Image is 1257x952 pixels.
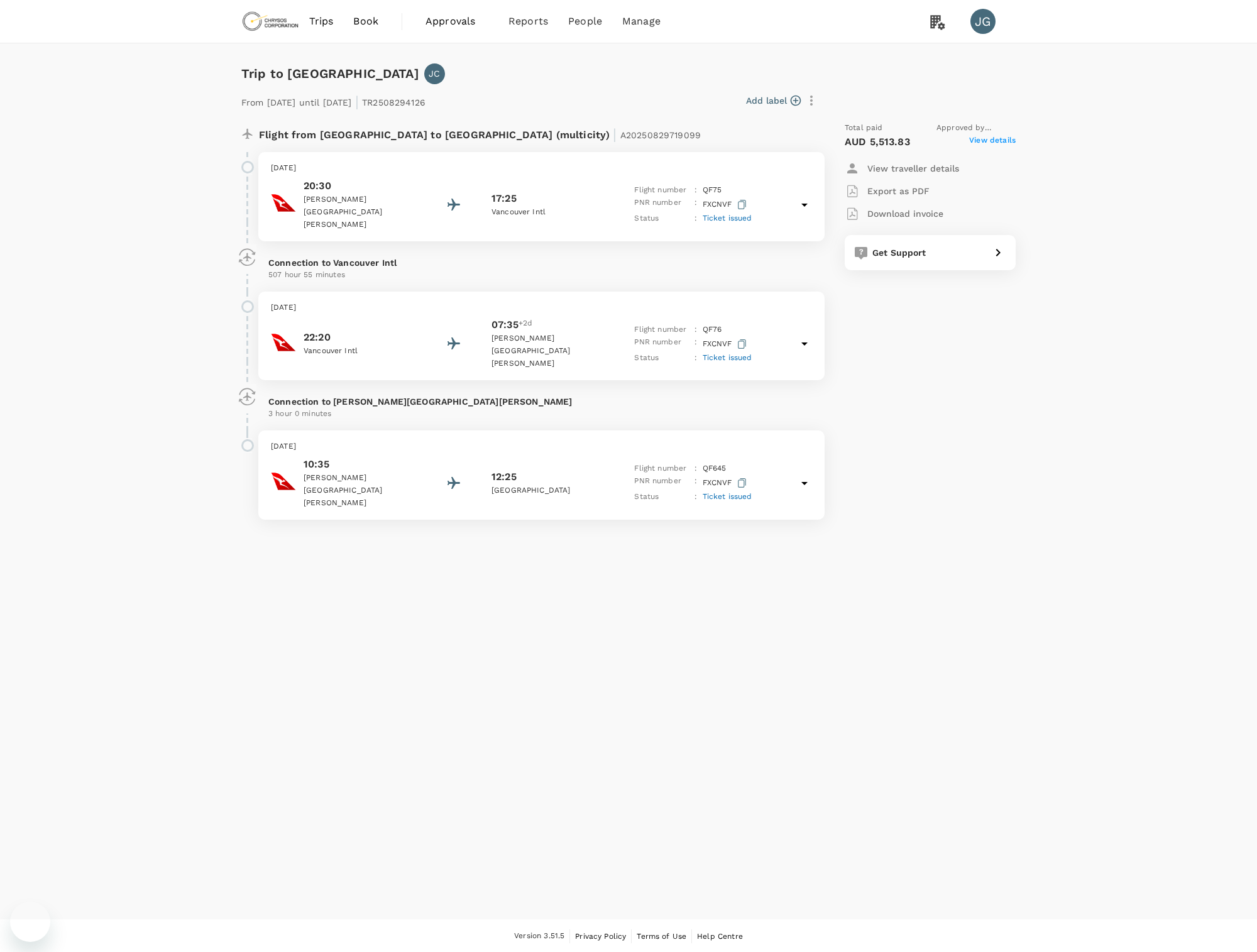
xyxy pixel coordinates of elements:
span: People [568,14,602,29]
h6: Trip to [GEOGRAPHIC_DATA] [241,63,419,84]
p: : [694,475,697,491]
img: Qantas Airways [271,330,296,355]
p: JC [429,67,440,80]
p: Download invoice [867,207,943,220]
span: Ticket issued [703,353,752,362]
p: QF 75 [703,184,722,197]
span: Ticket issued [703,492,752,501]
span: Total paid [845,122,883,134]
p: : [694,212,697,225]
p: [PERSON_NAME][GEOGRAPHIC_DATA][PERSON_NAME] [304,472,417,510]
p: Status [634,491,689,503]
p: Connection to Vancouver Intl [268,256,815,269]
span: Get Support [872,248,926,258]
p: Export as PDF [867,185,930,197]
p: Flight number [634,184,689,197]
p: [GEOGRAPHIC_DATA] [491,484,605,497]
span: | [355,93,359,111]
img: Qantas Airways [271,469,296,494]
p: : [694,352,697,364]
p: Vancouver Intl [304,345,417,358]
p: 3 hour 0 minutes [268,408,815,420]
p: : [694,324,697,336]
p: [PERSON_NAME][GEOGRAPHIC_DATA][PERSON_NAME] [304,194,417,231]
p: FXCNVF [703,475,749,491]
span: Book [353,14,378,29]
span: A20250829719099 [620,130,701,140]
p: [DATE] [271,302,812,314]
p: 20:30 [304,178,417,194]
p: FXCNVF [703,336,749,352]
p: AUD 5,513.83 [845,134,910,150]
div: JG [970,9,996,34]
span: Approved by [936,122,1016,134]
p: [DATE] [271,440,812,453]
button: Export as PDF [845,180,930,202]
iframe: Button to launch messaging window [10,902,50,942]
p: [DATE] [271,162,812,175]
p: Connection to [PERSON_NAME][GEOGRAPHIC_DATA][PERSON_NAME] [268,395,815,408]
p: QF 645 [703,462,727,475]
span: Privacy Policy [575,932,626,941]
span: Version 3.51.5 [514,930,564,943]
p: : [694,462,697,475]
p: Vancouver Intl [491,206,605,219]
p: FXCNVF [703,197,749,212]
p: Flight number [634,462,689,475]
p: 10:35 [304,457,417,472]
button: View traveller details [845,157,959,180]
span: View details [969,134,1016,150]
p: Status [634,212,689,225]
span: | [613,126,617,143]
p: : [694,491,697,503]
span: Terms of Use [637,932,686,941]
p: View traveller details [867,162,959,175]
span: +2d [519,317,532,332]
span: Manage [622,14,661,29]
p: QF 76 [703,324,722,336]
p: PNR number [634,475,689,491]
p: Flight number [634,324,689,336]
span: Approvals [425,14,488,29]
p: Flight from [GEOGRAPHIC_DATA] to [GEOGRAPHIC_DATA] (multicity) [259,122,701,145]
span: Trips [309,14,334,29]
p: : [694,184,697,197]
a: Privacy Policy [575,929,626,943]
p: From [DATE] until [DATE] TR2508294126 [241,89,425,112]
span: Reports [508,14,548,29]
p: 07:35 [491,317,519,332]
p: 12:25 [491,469,517,484]
button: Download invoice [845,202,943,225]
p: 17:25 [491,191,517,206]
p: PNR number [634,336,689,352]
p: 22:20 [304,330,417,345]
p: PNR number [634,197,689,212]
span: Help Centre [697,932,743,941]
span: Ticket issued [703,214,752,222]
img: Qantas Airways [271,190,296,216]
p: : [694,197,697,212]
p: Status [634,352,689,364]
p: [PERSON_NAME][GEOGRAPHIC_DATA][PERSON_NAME] [491,332,605,370]
p: 507 hour 55 minutes [268,269,815,282]
a: Terms of Use [637,929,686,943]
button: Add label [746,94,801,107]
a: Help Centre [697,929,743,943]
p: : [694,336,697,352]
img: Chrysos Corporation [241,8,299,35]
